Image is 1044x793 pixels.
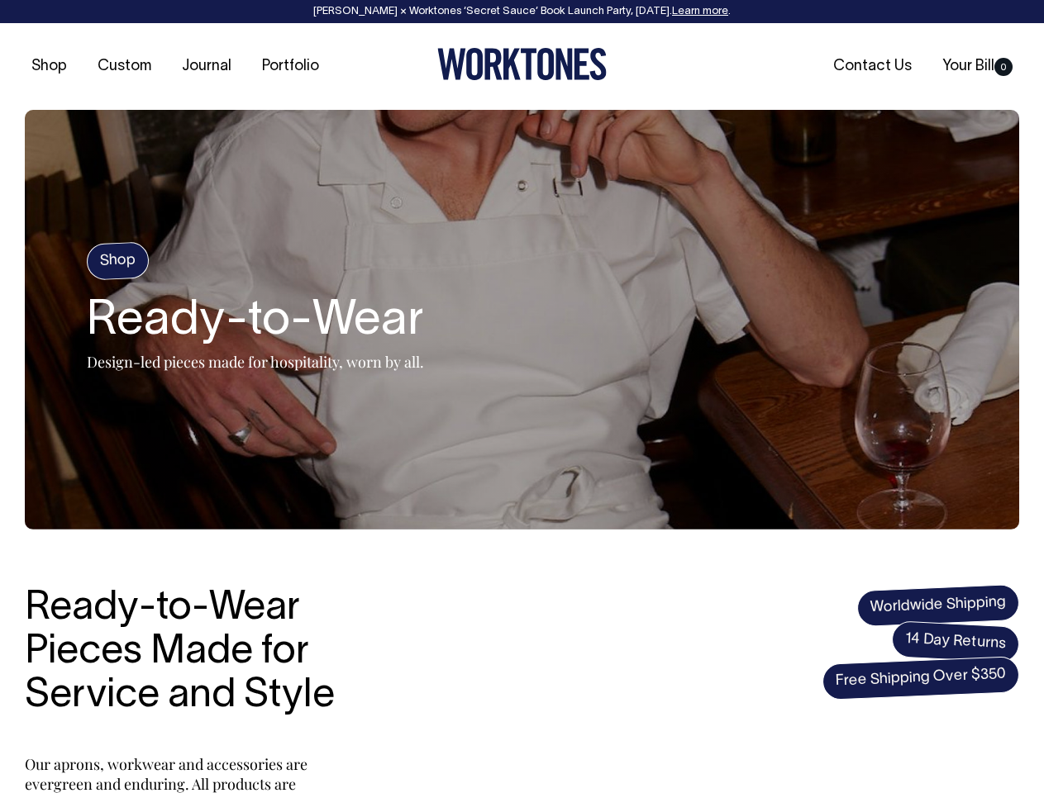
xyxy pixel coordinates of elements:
div: [PERSON_NAME] × Worktones ‘Secret Sauce’ Book Launch Party, [DATE]. . [17,6,1027,17]
a: Learn more [672,7,728,17]
h1: Ready-to-Wear [87,296,424,349]
p: Design-led pieces made for hospitality, worn by all. [87,352,424,372]
span: 14 Day Returns [891,620,1020,663]
a: Contact Us [827,53,918,80]
span: 0 [994,58,1013,76]
a: Your Bill0 [936,53,1019,80]
a: Custom [91,53,158,80]
h3: Ready-to-Wear Pieces Made for Service and Style [25,587,347,718]
a: Shop [25,53,74,80]
span: Worldwide Shipping [856,584,1020,627]
h4: Shop [86,241,150,280]
span: Free Shipping Over $350 [822,656,1020,700]
a: Portfolio [255,53,326,80]
a: Journal [175,53,238,80]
